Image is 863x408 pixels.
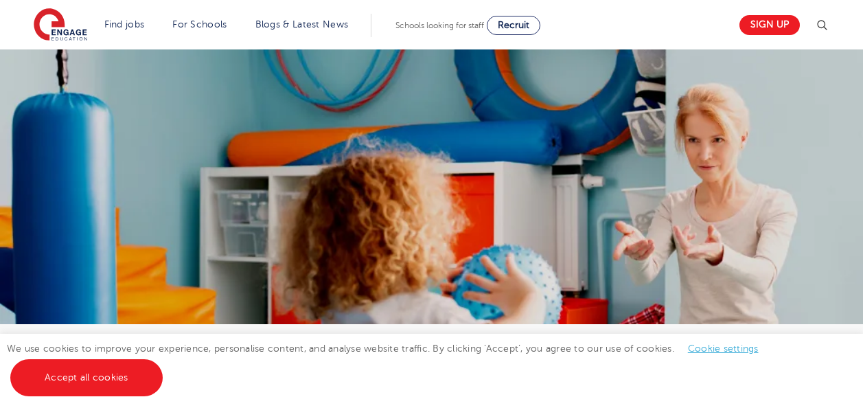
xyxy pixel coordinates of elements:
[7,343,772,383] span: We use cookies to improve your experience, personalise content, and analyse website traffic. By c...
[395,21,484,30] span: Schools looking for staff
[498,20,529,30] span: Recruit
[34,8,87,43] img: Engage Education
[739,15,800,35] a: Sign up
[255,19,349,30] a: Blogs & Latest News
[104,19,145,30] a: Find jobs
[688,343,759,354] a: Cookie settings
[487,16,540,35] a: Recruit
[172,19,227,30] a: For Schools
[10,359,163,396] a: Accept all cookies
